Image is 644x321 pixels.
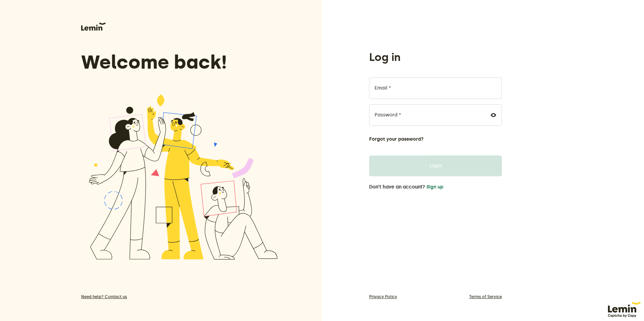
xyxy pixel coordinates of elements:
img: Lemin logo [81,23,106,31]
button: Sign up [426,184,443,190]
button: Forgot your password? [369,137,424,142]
h3: Welcome back! [81,51,286,73]
label: Email * [375,85,391,91]
a: Need help? Contact us [81,294,286,299]
a: Privacy Policy [369,294,397,299]
img: 63f920f45959a057750d25c1_lem1.svg [608,302,641,318]
button: Login [369,155,502,176]
a: Terms of Service [469,294,502,299]
h1: Log in [369,50,400,64]
input: Email * [369,77,502,99]
span: Don’t have an account? [369,184,425,190]
label: Password * [375,112,401,118]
